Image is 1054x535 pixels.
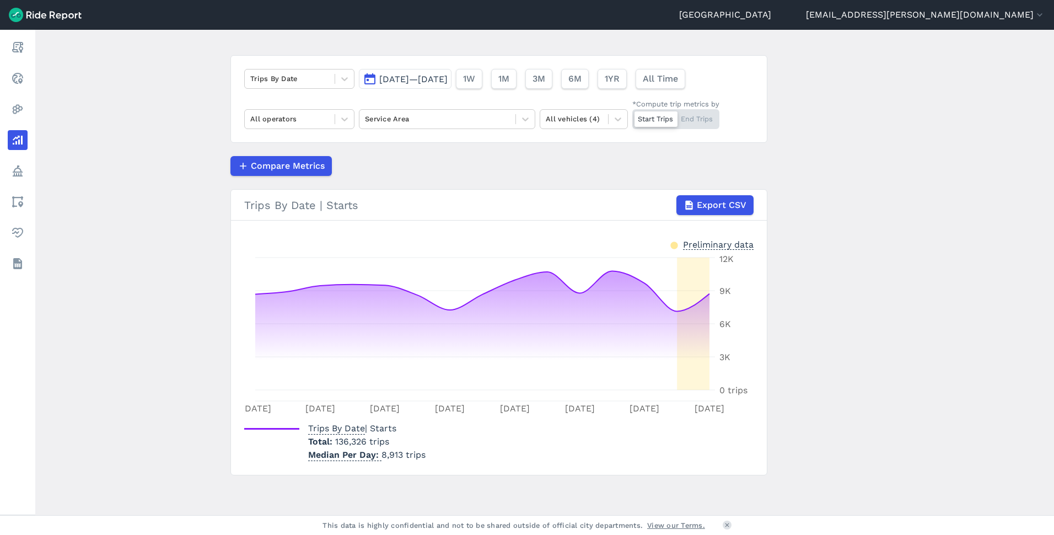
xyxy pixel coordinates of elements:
[719,385,748,395] tspan: 0 trips
[695,403,724,414] tspan: [DATE]
[632,99,719,109] div: *Compute trip metrics by
[308,446,381,461] span: Median Per Day
[636,69,685,89] button: All Time
[806,8,1045,22] button: [EMAIL_ADDRESS][PERSON_NAME][DOMAIN_NAME]
[719,286,731,296] tspan: 9K
[8,223,28,243] a: Health
[643,72,678,85] span: All Time
[8,38,28,57] a: Report
[241,403,271,414] tspan: [DATE]
[565,403,595,414] tspan: [DATE]
[463,72,475,85] span: 1W
[230,156,332,176] button: Compare Metrics
[379,74,448,84] span: [DATE]—[DATE]
[308,448,426,462] p: 8,913 trips
[719,254,734,264] tspan: 12K
[9,8,82,22] img: Ride Report
[630,403,659,414] tspan: [DATE]
[8,192,28,212] a: Areas
[697,199,746,212] span: Export CSV
[679,8,771,22] a: [GEOGRAPHIC_DATA]
[370,403,400,414] tspan: [DATE]
[561,69,589,89] button: 6M
[244,195,754,215] div: Trips By Date | Starts
[8,254,28,274] a: Datasets
[568,72,582,85] span: 6M
[498,72,509,85] span: 1M
[605,72,620,85] span: 1YR
[525,69,552,89] button: 3M
[308,436,335,447] span: Total
[8,99,28,119] a: Heatmaps
[308,420,365,435] span: Trips By Date
[719,319,731,329] tspan: 6K
[8,130,28,150] a: Analyze
[647,520,705,531] a: View our Terms.
[500,403,530,414] tspan: [DATE]
[251,159,325,173] span: Compare Metrics
[8,68,28,88] a: Realtime
[359,69,451,89] button: [DATE]—[DATE]
[8,161,28,181] a: Policy
[456,69,482,89] button: 1W
[491,69,517,89] button: 1M
[533,72,545,85] span: 3M
[598,69,627,89] button: 1YR
[676,195,754,215] button: Export CSV
[435,403,465,414] tspan: [DATE]
[683,238,754,250] div: Preliminary data
[719,352,730,362] tspan: 3K
[308,423,396,434] span: | Starts
[305,403,335,414] tspan: [DATE]
[335,436,389,447] span: 136,326 trips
